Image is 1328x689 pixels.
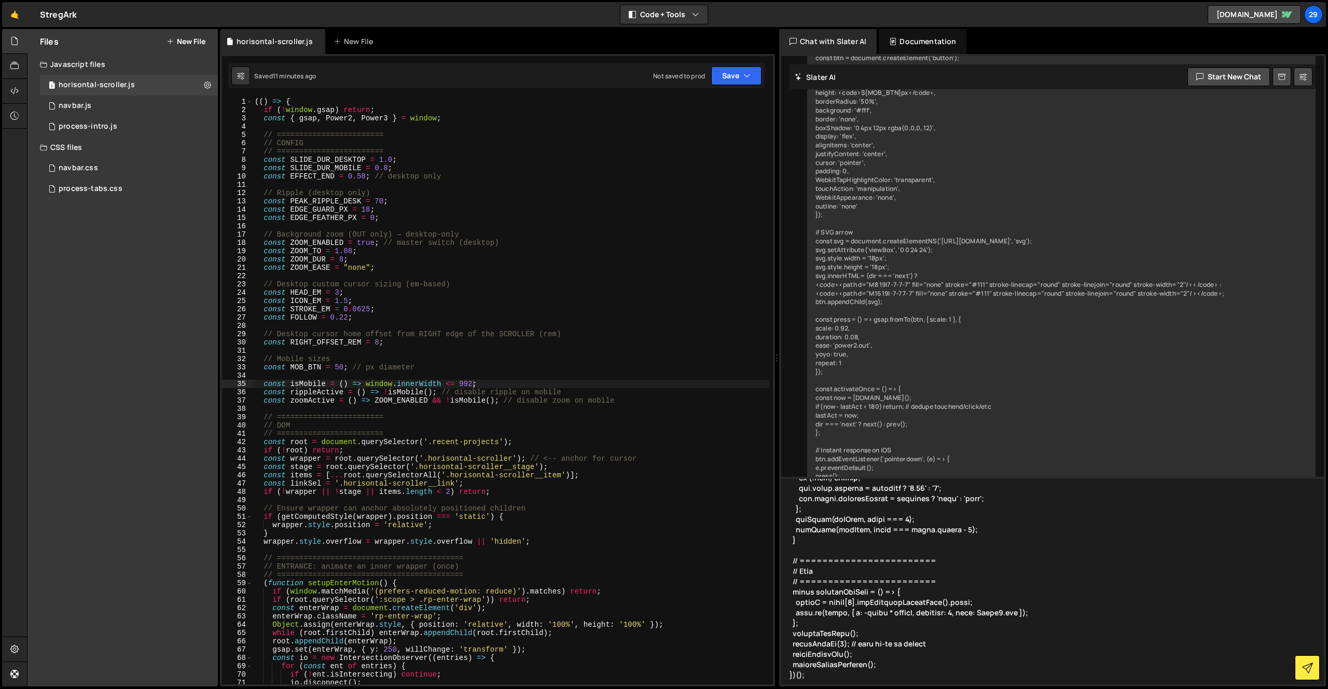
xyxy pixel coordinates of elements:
[222,114,253,122] div: 3
[222,205,253,214] div: 14
[222,255,253,264] div: 20
[40,158,218,178] div: 16690/45596.css
[222,604,253,612] div: 62
[222,106,253,114] div: 2
[222,380,253,388] div: 35
[222,454,253,463] div: 44
[222,239,253,247] div: 18
[222,513,253,521] div: 51
[222,122,253,131] div: 4
[222,521,253,529] div: 52
[222,421,253,430] div: 40
[222,637,253,645] div: 66
[2,2,27,27] a: 🤙
[222,363,253,371] div: 33
[222,430,253,438] div: 41
[222,330,253,338] div: 29
[222,347,253,355] div: 31
[222,471,253,479] div: 46
[222,612,253,621] div: 63
[59,80,135,90] div: horisontal-scroller.js
[222,579,253,587] div: 59
[222,496,253,504] div: 49
[59,122,117,131] div: process-intro.js
[222,355,253,363] div: 32
[222,181,253,189] div: 11
[1187,67,1270,86] button: Start new chat
[222,596,253,604] div: 61
[222,504,253,513] div: 50
[27,137,218,158] div: CSS files
[40,75,218,95] div: 16690/47560.js
[222,621,253,629] div: 64
[222,479,253,488] div: 47
[222,562,253,571] div: 57
[222,405,253,413] div: 38
[222,645,253,654] div: 67
[40,8,77,21] div: StregArk
[222,247,253,255] div: 19
[222,654,253,662] div: 68
[222,538,253,546] div: 54
[222,288,253,297] div: 24
[40,178,218,199] div: 16690/47286.css
[222,529,253,538] div: 53
[40,36,59,47] h2: Files
[222,230,253,239] div: 17
[1208,5,1301,24] a: [DOMAIN_NAME]
[222,156,253,164] div: 8
[222,488,253,496] div: 48
[222,670,253,679] div: 70
[222,322,253,330] div: 28
[167,37,205,46] button: New File
[40,95,218,116] div: 16690/45597.js
[222,222,253,230] div: 16
[879,29,966,54] div: Documentation
[59,163,98,173] div: navbar.css
[222,662,253,670] div: 69
[1304,5,1323,24] div: 29
[222,197,253,205] div: 13
[222,438,253,446] div: 42
[273,72,316,80] div: 11 minutes ago
[222,388,253,396] div: 36
[222,297,253,305] div: 25
[49,82,55,90] span: 1
[222,554,253,562] div: 56
[334,36,377,47] div: New File
[27,54,218,75] div: Javascript files
[222,679,253,687] div: 71
[620,5,708,24] button: Code + Tools
[222,189,253,197] div: 12
[59,101,91,111] div: navbar.js
[779,29,877,54] div: Chat with Slater AI
[222,272,253,280] div: 22
[653,72,705,80] div: Not saved to prod
[222,446,253,454] div: 43
[711,66,762,85] button: Save
[59,184,122,194] div: process-tabs.css
[222,587,253,596] div: 60
[222,147,253,156] div: 7
[40,116,218,137] div: 16690/47289.js
[222,280,253,288] div: 23
[222,313,253,322] div: 27
[222,139,253,147] div: 6
[222,338,253,347] div: 30
[222,305,253,313] div: 26
[222,172,253,181] div: 10
[222,629,253,637] div: 65
[222,546,253,554] div: 55
[222,131,253,139] div: 5
[795,72,836,82] h2: Slater AI
[237,36,313,47] div: horisontal-scroller.js
[222,264,253,272] div: 21
[222,413,253,421] div: 39
[222,396,253,405] div: 37
[222,463,253,471] div: 45
[222,371,253,380] div: 34
[222,214,253,222] div: 15
[222,98,253,106] div: 1
[254,72,316,80] div: Saved
[222,571,253,579] div: 58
